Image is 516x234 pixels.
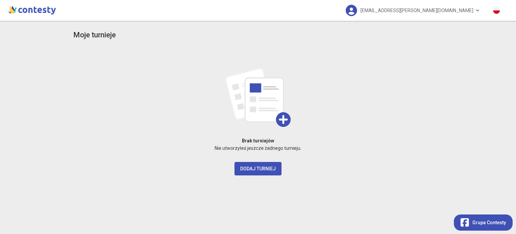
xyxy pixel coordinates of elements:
p: Nie utworzyłeś jeszcze żadnego turnieju. [73,144,443,152]
span: [EMAIL_ADDRESS][PERSON_NAME][DOMAIN_NAME] [360,3,473,18]
span: Grupa Contesty [472,219,506,226]
strong: Brak turniejów [242,138,274,143]
h3: Moje turnieje [73,29,116,41]
button: Dodaj turniej [234,162,282,175]
app-title: competition-list.title [73,29,116,41]
img: add [225,68,291,127]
